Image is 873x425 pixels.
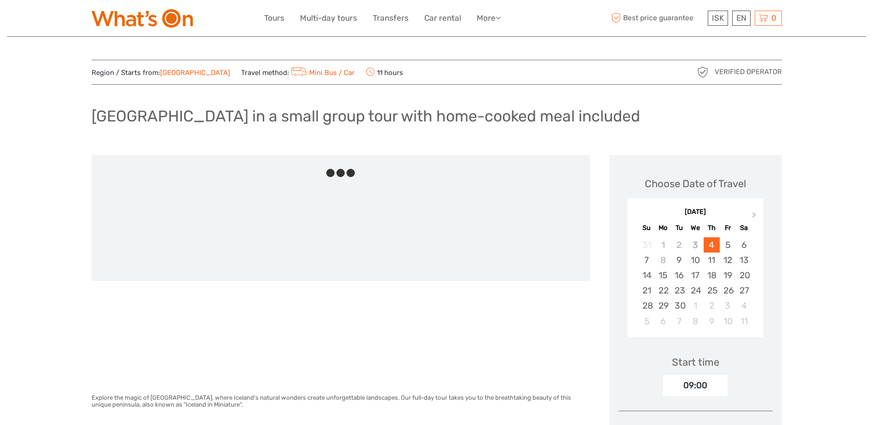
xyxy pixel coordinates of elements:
[92,9,193,28] img: What's On
[671,268,687,283] div: Choose Tuesday, September 16th, 2025
[655,268,671,283] div: Choose Monday, September 15th, 2025
[92,68,230,78] span: Region / Starts from:
[736,298,752,313] div: Choose Saturday, October 4th, 2025
[704,237,720,253] div: Choose Thursday, September 4th, 2025
[241,66,355,79] span: Travel method:
[720,283,736,298] div: Choose Friday, September 26th, 2025
[639,222,655,234] div: Su
[160,69,230,77] a: [GEOGRAPHIC_DATA]
[704,298,720,313] div: Choose Thursday, October 2nd, 2025
[704,283,720,298] div: Choose Thursday, September 25th, 2025
[687,314,703,329] div: Choose Wednesday, October 8th, 2025
[687,237,703,253] div: Not available Wednesday, September 3rd, 2025
[736,314,752,329] div: Choose Saturday, October 11th, 2025
[639,298,655,313] div: Choose Sunday, September 28th, 2025
[639,283,655,298] div: Choose Sunday, September 21st, 2025
[609,11,705,26] span: Best price guarantee
[671,314,687,329] div: Choose Tuesday, October 7th, 2025
[720,237,736,253] div: Choose Friday, September 5th, 2025
[687,298,703,313] div: Choose Wednesday, October 1st, 2025
[655,253,671,268] div: Not available Monday, September 8th, 2025
[687,283,703,298] div: Choose Wednesday, September 24th, 2025
[92,107,640,126] h1: [GEOGRAPHIC_DATA] in a small group tour with home-cooked meal included
[671,283,687,298] div: Choose Tuesday, September 23rd, 2025
[736,222,752,234] div: Sa
[628,207,763,217] div: [DATE]
[704,314,720,329] div: Choose Thursday, October 9th, 2025
[704,253,720,268] div: Choose Thursday, September 11th, 2025
[366,66,403,79] span: 11 hours
[704,268,720,283] div: Choose Thursday, September 18th, 2025
[639,314,655,329] div: Choose Sunday, October 5th, 2025
[289,69,355,77] a: Mini Bus / Car
[645,177,746,191] div: Choose Date of Travel
[748,210,763,224] button: Next Month
[300,11,357,25] a: Multi-day tours
[373,11,409,25] a: Transfers
[736,268,752,283] div: Choose Saturday, September 20th, 2025
[424,11,461,25] a: Car rental
[639,268,655,283] div: Choose Sunday, September 14th, 2025
[92,394,590,409] h6: Explore the magic of [GEOGRAPHIC_DATA], where Iceland's natural wonders create unforgettable land...
[477,11,501,25] a: More
[687,222,703,234] div: We
[655,283,671,298] div: Choose Monday, September 22nd, 2025
[639,253,655,268] div: Choose Sunday, September 7th, 2025
[736,283,752,298] div: Choose Saturday, September 27th, 2025
[720,298,736,313] div: Choose Friday, October 3rd, 2025
[687,253,703,268] div: Choose Wednesday, September 10th, 2025
[655,298,671,313] div: Choose Monday, September 29th, 2025
[663,375,728,396] div: 09:00
[687,268,703,283] div: Choose Wednesday, September 17th, 2025
[736,253,752,268] div: Choose Saturday, September 13th, 2025
[712,13,724,23] span: ISK
[695,65,710,80] img: verified_operator_grey_128.png
[720,222,736,234] div: Fr
[655,237,671,253] div: Not available Monday, September 1st, 2025
[671,237,687,253] div: Not available Tuesday, September 2nd, 2025
[671,253,687,268] div: Choose Tuesday, September 9th, 2025
[715,67,782,77] span: Verified Operator
[655,314,671,329] div: Choose Monday, October 6th, 2025
[655,222,671,234] div: Mo
[720,268,736,283] div: Choose Friday, September 19th, 2025
[704,222,720,234] div: Th
[630,237,760,329] div: month 2025-09
[720,314,736,329] div: Choose Friday, October 10th, 2025
[671,222,687,234] div: Tu
[736,237,752,253] div: Choose Saturday, September 6th, 2025
[672,355,719,369] div: Start time
[671,298,687,313] div: Choose Tuesday, September 30th, 2025
[264,11,284,25] a: Tours
[770,13,778,23] span: 0
[639,237,655,253] div: Not available Sunday, August 31st, 2025
[720,253,736,268] div: Choose Friday, September 12th, 2025
[732,11,751,26] div: EN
